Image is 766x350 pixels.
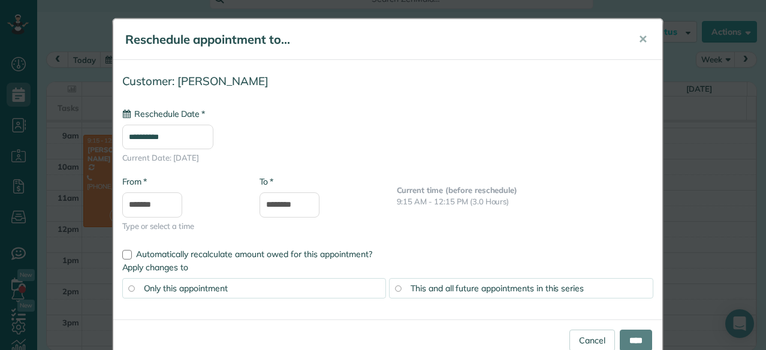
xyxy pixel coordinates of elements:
span: ✕ [638,32,647,46]
label: To [260,176,273,188]
input: Only this appointment [128,285,134,291]
b: Current time (before reschedule) [397,185,518,195]
span: Automatically recalculate amount owed for this appointment? [136,249,372,260]
input: This and all future appointments in this series [395,285,401,291]
span: Only this appointment [144,283,228,294]
p: 9:15 AM - 12:15 PM (3.0 Hours) [397,196,653,207]
span: Current Date: [DATE] [122,152,653,164]
label: From [122,176,147,188]
span: This and all future appointments in this series [411,283,584,294]
h4: Customer: [PERSON_NAME] [122,75,653,87]
span: Type or select a time [122,221,242,232]
label: Apply changes to [122,261,653,273]
label: Reschedule Date [122,108,205,120]
h5: Reschedule appointment to... [125,31,622,48]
